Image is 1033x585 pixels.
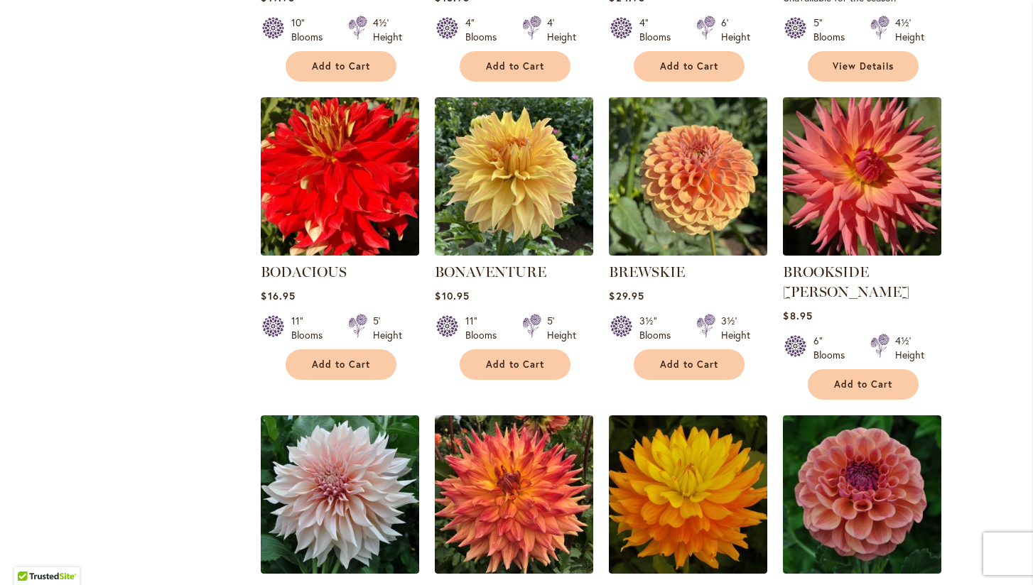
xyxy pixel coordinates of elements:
span: Add to Cart [312,60,370,72]
span: Add to Cart [312,359,370,371]
button: Add to Cart [634,349,745,380]
div: 5" Blooms [813,16,853,44]
img: Canby Crazy [435,415,593,574]
a: CANDLELIGHT [609,563,767,576]
img: CHEWY [783,415,941,574]
img: BROOKSIDE CHERI [783,97,941,256]
a: Café Au Lait [261,563,419,576]
a: View Details [808,51,919,82]
a: CHEWY [783,563,941,576]
a: BREWSKIE [609,245,767,258]
button: Add to Cart [460,51,570,82]
div: 6" Blooms [813,334,853,362]
span: Add to Cart [834,378,892,390]
span: $10.95 [435,289,469,302]
img: Bonaventure [435,97,593,256]
span: $16.95 [261,289,295,302]
a: BREWSKIE [609,263,685,280]
div: 6' Height [721,16,750,44]
div: 4½' Height [895,334,924,362]
button: Add to Cart [460,349,570,380]
a: Bonaventure [435,245,593,258]
a: BODACIOUS [261,245,419,258]
span: View Details [833,60,894,72]
div: 5' Height [547,314,576,342]
div: 10" Blooms [291,16,331,44]
button: Add to Cart [286,51,396,82]
iframe: Launch Accessibility Center [11,535,50,574]
span: Add to Cart [660,359,718,371]
div: 4½' Height [895,16,924,44]
span: Add to Cart [660,60,718,72]
div: 4' Height [547,16,576,44]
a: BROOKSIDE CHERI [783,245,941,258]
div: 4" Blooms [639,16,679,44]
span: Add to Cart [486,60,544,72]
div: 4½' Height [373,16,402,44]
a: BODACIOUS [261,263,347,280]
button: Add to Cart [634,51,745,82]
a: Canby Crazy [435,563,593,576]
button: Add to Cart [286,349,396,380]
span: $8.95 [783,309,812,322]
a: BROOKSIDE [PERSON_NAME] [783,263,909,300]
img: Café Au Lait [261,415,419,574]
a: BONAVENTURE [435,263,546,280]
span: Add to Cart [486,359,544,371]
img: CANDLELIGHT [609,415,767,574]
div: 11" Blooms [465,314,505,342]
img: BODACIOUS [261,97,419,256]
div: 3½" Blooms [639,314,679,342]
img: BREWSKIE [609,97,767,256]
div: 4" Blooms [465,16,505,44]
div: 5' Height [373,314,402,342]
div: 3½' Height [721,314,750,342]
button: Add to Cart [808,369,919,400]
span: $29.95 [609,289,644,302]
div: 11" Blooms [291,314,331,342]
